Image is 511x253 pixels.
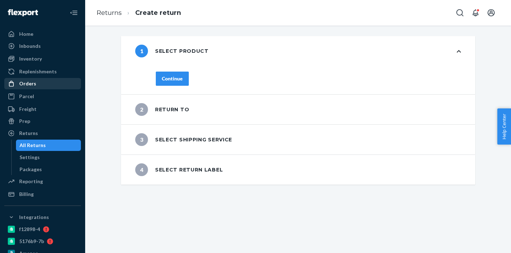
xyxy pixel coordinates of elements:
[19,191,34,198] div: Billing
[19,106,37,113] div: Freight
[19,238,44,245] div: 5176b9-7b
[135,163,148,176] span: 4
[135,45,209,57] div: Select product
[19,178,43,185] div: Reporting
[135,133,232,146] div: Select shipping service
[4,103,81,115] a: Freight
[135,45,148,57] span: 1
[19,118,30,125] div: Prep
[453,6,467,20] button: Open Search Box
[4,176,81,187] a: Reporting
[97,9,122,17] a: Returns
[4,116,81,127] a: Prep
[4,189,81,200] a: Billing
[4,40,81,52] a: Inbounds
[497,108,511,145] button: Help Center
[19,55,42,62] div: Inventory
[135,103,189,116] div: Return to
[135,9,181,17] a: Create return
[19,214,49,221] div: Integrations
[162,75,183,82] div: Continue
[4,78,81,89] a: Orders
[4,212,81,223] button: Integrations
[4,128,81,139] a: Returns
[135,103,148,116] span: 2
[19,226,40,233] div: f12898-4
[19,43,41,50] div: Inbounds
[19,68,57,75] div: Replenishments
[484,6,498,20] button: Open account menu
[19,130,38,137] div: Returns
[16,140,81,151] a: All Returns
[20,142,46,149] div: All Returns
[19,80,36,87] div: Orders
[4,66,81,77] a: Replenishments
[4,91,81,102] a: Parcel
[16,152,81,163] a: Settings
[16,164,81,175] a: Packages
[135,163,223,176] div: Select return label
[67,6,81,20] button: Close Navigation
[156,72,189,86] button: Continue
[4,53,81,64] a: Inventory
[19,93,34,100] div: Parcel
[20,166,42,173] div: Packages
[20,154,40,161] div: Settings
[4,224,81,235] a: f12898-4
[468,6,483,20] button: Open notifications
[19,30,33,38] div: Home
[4,28,81,40] a: Home
[8,9,38,16] img: Flexport logo
[135,133,148,146] span: 3
[91,2,187,23] ol: breadcrumbs
[4,236,81,247] a: 5176b9-7b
